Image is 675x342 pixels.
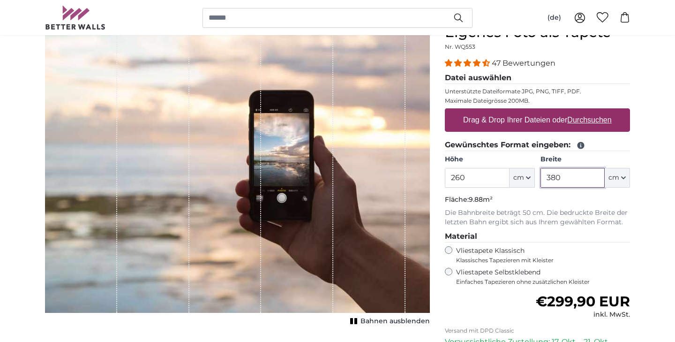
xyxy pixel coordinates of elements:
span: Nr. WQ553 [445,43,475,50]
span: Bahnen ausblenden [360,317,430,326]
label: Vliestapete Klassisch [456,246,622,264]
p: Versand mit DPD Classic [445,327,630,334]
span: Einfaches Tapezieren ohne zusätzlichen Kleister [456,278,630,286]
legend: Gewünschtes Format eingeben: [445,139,630,151]
button: cm [510,168,535,188]
div: 1 of 1 [45,24,430,328]
span: cm [513,173,524,182]
span: 47 Bewertungen [492,59,555,68]
legend: Material [445,231,630,243]
label: Vliestapete Selbstklebend [456,268,630,286]
p: Unterstützte Dateiformate JPG, PNG, TIFF, PDF. [445,88,630,95]
u: Durchsuchen [568,116,612,124]
span: cm [608,173,619,182]
p: Fläche: [445,195,630,205]
button: (de) [540,9,569,26]
label: Breite [540,155,630,164]
div: inkl. MwSt. [536,310,630,319]
span: Klassisches Tapezieren mit Kleister [456,257,622,264]
p: Maximale Dateigrösse 200MB. [445,97,630,105]
span: €299,90 EUR [536,293,630,310]
label: Drag & Drop Ihrer Dateien oder [459,111,615,129]
label: Höhe [445,155,534,164]
button: Bahnen ausblenden [347,315,430,328]
span: 4.38 stars [445,59,492,68]
span: 9.88m² [469,195,493,204]
img: Betterwalls [45,6,106,30]
p: Die Bahnbreite beträgt 50 cm. Die bedruckte Breite der letzten Bahn ergibt sich aus Ihrem gewählt... [445,208,630,227]
legend: Datei auswählen [445,72,630,84]
button: cm [605,168,630,188]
